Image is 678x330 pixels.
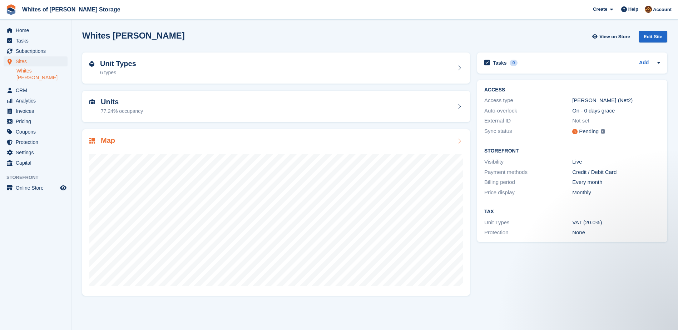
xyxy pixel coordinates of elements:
[89,138,95,144] img: map-icn-33ee37083ee616e46c38cad1a60f524a97daa1e2b2c8c0bc3eb3415660979fc1.svg
[653,6,672,13] span: Account
[82,129,470,296] a: Map
[484,127,572,136] div: Sync status
[639,31,667,42] div: Edit Site
[89,99,95,104] img: unit-icn-7be61d7bf1b0ce9d3e12c5938cc71ed9869f7b940bace4675aadf7bd6d80202e.svg
[572,229,660,237] div: None
[484,96,572,105] div: Access type
[4,36,68,46] a: menu
[82,91,470,122] a: Units 77.24% occupancy
[579,127,599,136] div: Pending
[484,178,572,186] div: Billing period
[16,106,59,116] span: Invoices
[16,56,59,66] span: Sites
[601,129,605,134] img: icon-info-grey-7440780725fd019a000dd9b08b2336e03edf1995a4989e88bcd33f0948082b44.svg
[16,137,59,147] span: Protection
[572,158,660,166] div: Live
[4,116,68,126] a: menu
[593,6,607,13] span: Create
[6,4,16,15] img: stora-icon-8386f47178a22dfd0bd8f6a31ec36ba5ce8667c1dd55bd0f319d3a0aa187defe.svg
[4,127,68,137] a: menu
[4,158,68,168] a: menu
[16,85,59,95] span: CRM
[639,59,649,67] a: Add
[493,60,507,66] h2: Tasks
[101,107,143,115] div: 77.24% occupancy
[572,168,660,176] div: Credit / Debit Card
[100,69,136,76] div: 6 types
[16,96,59,106] span: Analytics
[4,183,68,193] a: menu
[89,61,94,67] img: unit-type-icn-2b2737a686de81e16bb02015468b77c625bbabd49415b5ef34ead5e3b44a266d.svg
[16,25,59,35] span: Home
[484,168,572,176] div: Payment methods
[16,158,59,168] span: Capital
[4,85,68,95] a: menu
[4,56,68,66] a: menu
[59,184,68,192] a: Preview store
[16,116,59,126] span: Pricing
[4,25,68,35] a: menu
[628,6,638,13] span: Help
[16,36,59,46] span: Tasks
[645,6,652,13] img: Eddie White
[484,229,572,237] div: Protection
[510,60,518,66] div: 0
[6,174,71,181] span: Storefront
[484,189,572,197] div: Price display
[82,52,470,84] a: Unit Types 6 types
[16,127,59,137] span: Coupons
[4,147,68,157] a: menu
[484,209,660,215] h2: Tax
[101,98,143,106] h2: Units
[572,107,660,115] div: On - 0 days grace
[591,31,633,42] a: View on Store
[19,4,123,15] a: Whites of [PERSON_NAME] Storage
[572,189,660,197] div: Monthly
[484,107,572,115] div: Auto-overlock
[484,219,572,227] div: Unit Types
[82,31,185,40] h2: Whites [PERSON_NAME]
[572,178,660,186] div: Every month
[572,219,660,227] div: VAT (20.0%)
[4,96,68,106] a: menu
[4,46,68,56] a: menu
[599,33,630,40] span: View on Store
[16,183,59,193] span: Online Store
[572,117,660,125] div: Not set
[16,147,59,157] span: Settings
[484,148,660,154] h2: Storefront
[639,31,667,45] a: Edit Site
[4,137,68,147] a: menu
[572,96,660,105] div: [PERSON_NAME] (Net2)
[101,136,115,145] h2: Map
[484,117,572,125] div: External ID
[484,158,572,166] div: Visibility
[16,46,59,56] span: Subscriptions
[16,67,68,81] a: Whites [PERSON_NAME]
[100,60,136,68] h2: Unit Types
[484,87,660,93] h2: ACCESS
[4,106,68,116] a: menu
